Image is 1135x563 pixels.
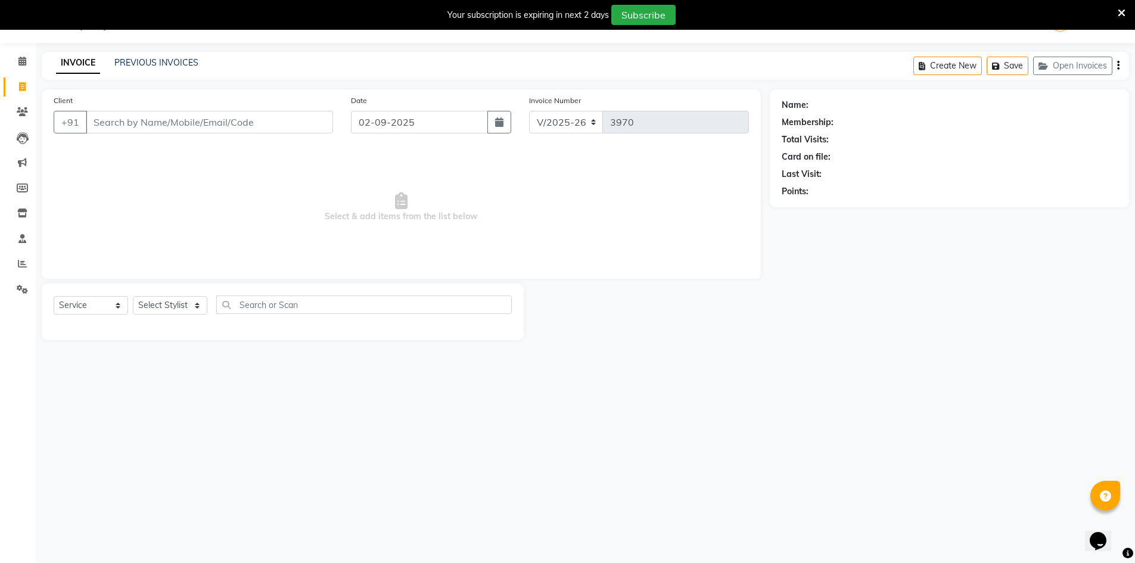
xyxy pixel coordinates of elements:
[782,99,809,111] div: Name:
[782,116,834,129] div: Membership:
[114,57,198,68] a: PREVIOUS INVOICES
[351,95,367,106] label: Date
[611,5,676,25] button: Subscribe
[782,151,831,163] div: Card on file:
[447,9,609,21] div: Your subscription is expiring in next 2 days
[54,111,87,133] button: +91
[216,296,512,314] input: Search or Scan
[54,95,73,106] label: Client
[782,168,822,181] div: Last Visit:
[913,57,982,75] button: Create New
[529,95,581,106] label: Invoice Number
[56,52,100,74] a: INVOICE
[1033,57,1112,75] button: Open Invoices
[1085,515,1123,551] iframe: chat widget
[54,148,749,267] span: Select & add items from the list below
[782,185,809,198] div: Points:
[987,57,1028,75] button: Save
[782,133,829,146] div: Total Visits:
[86,111,333,133] input: Search by Name/Mobile/Email/Code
